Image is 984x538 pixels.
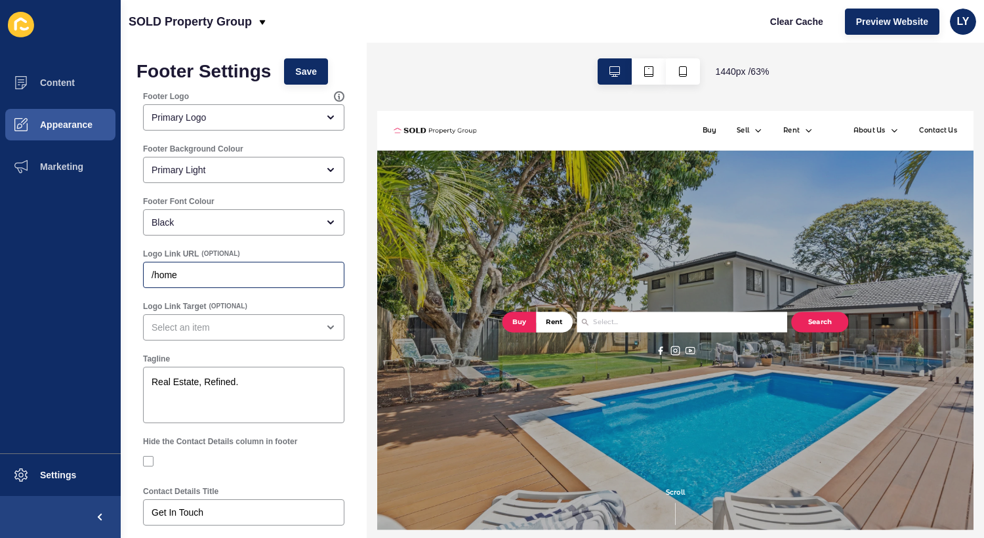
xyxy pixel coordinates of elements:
[198,318,251,351] button: Buy
[143,157,344,183] div: open menu
[143,209,344,236] div: open menu
[26,27,157,37] img: SOLD Property Group Logo
[754,24,805,39] a: About Us
[145,369,342,421] textarea: Real Estate, Refined.
[656,318,746,351] button: Search
[143,196,215,207] label: Footer Font Colour
[845,9,939,35] button: Preview Website
[143,354,170,364] label: Tagline
[957,15,970,28] span: LY
[716,65,769,78] span: 1440 px / 63 %
[569,24,590,39] a: Sell
[515,24,537,39] a: Buy
[143,249,199,259] label: Logo Link URL
[143,301,206,312] label: Logo Link Target
[284,58,328,85] button: Save
[759,9,834,35] button: Clear Cache
[143,436,297,447] label: Hide the Contact Details column in footer
[136,65,271,78] h1: Footer Settings
[643,24,669,39] a: Rent
[859,24,918,39] a: Contact Us
[129,5,252,38] p: SOLD Property Group
[143,91,189,102] label: Footer Logo
[342,326,408,343] input: Select...
[143,104,344,131] div: open menu
[143,486,218,497] label: Contact Details Title
[143,144,243,154] label: Footer Background Colour
[295,65,317,78] span: Save
[770,15,823,28] span: Clear Cache
[252,318,310,351] button: Rent
[201,249,239,259] span: (OPTIONAL)
[143,314,344,341] div: open menu
[856,15,928,28] span: Preview Website
[209,302,247,311] span: (OPTIONAL)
